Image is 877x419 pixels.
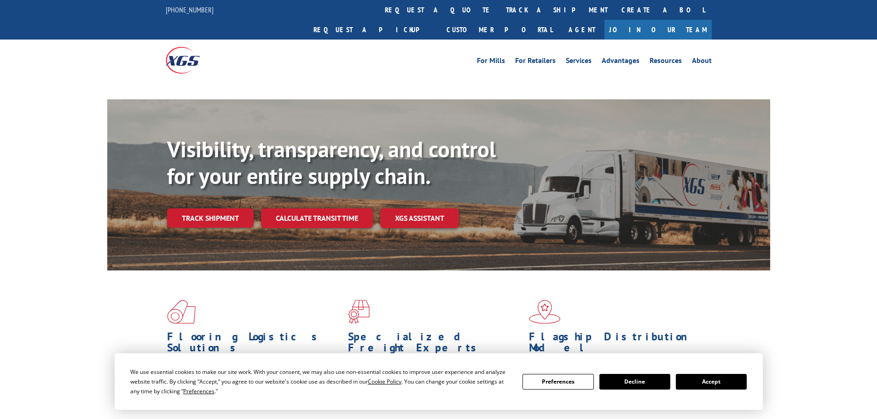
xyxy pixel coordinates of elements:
[380,208,459,228] a: XGS ASSISTANT
[261,208,373,228] a: Calculate transit time
[130,367,511,396] div: We use essential cookies to make our site work. With your consent, we may also use non-essential ...
[348,300,370,324] img: xgs-icon-focused-on-flooring-red
[650,57,682,67] a: Resources
[529,300,561,324] img: xgs-icon-flagship-distribution-model-red
[477,57,505,67] a: For Mills
[166,5,214,14] a: [PHONE_NUMBER]
[692,57,712,67] a: About
[515,57,556,67] a: For Retailers
[167,208,254,228] a: Track shipment
[348,331,522,358] h1: Specialized Freight Experts
[529,331,703,358] h1: Flagship Distribution Model
[559,20,604,40] a: Agent
[440,20,559,40] a: Customer Portal
[115,353,763,410] div: Cookie Consent Prompt
[307,20,440,40] a: Request a pickup
[183,387,215,395] span: Preferences
[566,57,592,67] a: Services
[167,331,341,358] h1: Flooring Logistics Solutions
[599,374,670,390] button: Decline
[676,374,747,390] button: Accept
[368,378,401,385] span: Cookie Policy
[602,57,639,67] a: Advantages
[604,20,712,40] a: Join Our Team
[167,135,496,190] b: Visibility, transparency, and control for your entire supply chain.
[167,300,196,324] img: xgs-icon-total-supply-chain-intelligence-red
[523,374,593,390] button: Preferences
